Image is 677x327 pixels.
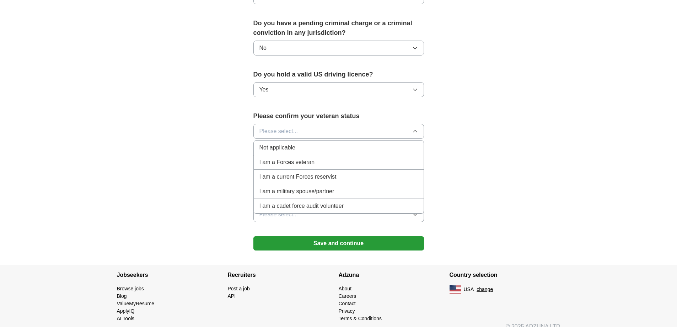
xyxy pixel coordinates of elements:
[253,41,424,56] button: No
[117,301,155,306] a: ValueMyResume
[253,124,424,139] button: Please select...
[259,143,295,152] span: Not applicable
[259,202,344,210] span: I am a cadet force audit volunteer
[117,286,144,291] a: Browse jobs
[259,85,269,94] span: Yes
[259,127,298,136] span: Please select...
[339,286,352,291] a: About
[253,207,424,222] button: Please select...
[339,316,382,321] a: Terms & Conditions
[117,293,127,299] a: Blog
[339,293,356,299] a: Careers
[259,158,315,167] span: I am a Forces veteran
[117,308,135,314] a: ApplyIQ
[253,82,424,97] button: Yes
[259,44,267,52] span: No
[253,70,424,79] label: Do you hold a valid US driving licence?
[477,286,493,293] button: change
[259,173,337,181] span: I am a current Forces reservist
[464,286,474,293] span: USA
[259,187,334,196] span: I am a military spouse/partner
[450,265,560,285] h4: Country selection
[253,19,424,38] label: Do you have a pending criminal charge or a criminal conviction in any jurisdiction?
[339,308,355,314] a: Privacy
[253,236,424,250] button: Save and continue
[228,286,250,291] a: Post a job
[450,285,461,294] img: US flag
[259,210,298,219] span: Please select...
[228,293,236,299] a: API
[339,301,356,306] a: Contact
[253,111,424,121] label: Please confirm your veteran status
[117,316,135,321] a: AI Tools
